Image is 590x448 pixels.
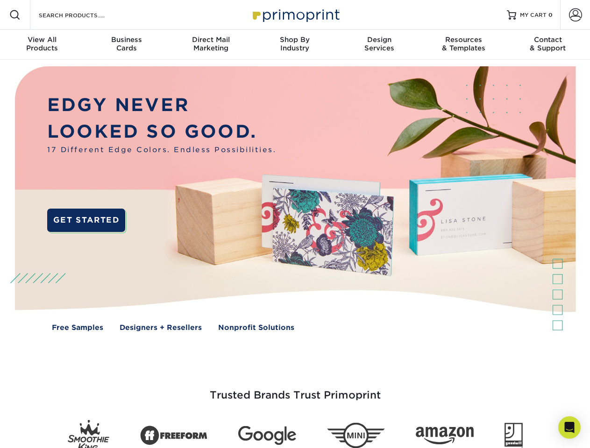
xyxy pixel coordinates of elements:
a: Contact& Support [506,30,590,60]
div: Open Intercom Messenger [558,416,581,439]
span: 17 Different Edge Colors. Endless Possibilities. [47,145,276,155]
a: Direct MailMarketing [169,30,253,60]
a: Free Samples [52,322,103,333]
div: Services [337,35,421,52]
span: Business [84,35,168,44]
div: Marketing [169,35,253,52]
img: Google [238,426,296,445]
span: Contact [506,35,590,44]
span: MY CART [520,11,547,19]
a: GET STARTED [47,209,125,232]
p: LOOKED SO GOOD. [47,119,276,145]
div: Industry [253,35,337,52]
div: & Support [506,35,590,52]
span: 0 [548,12,553,18]
span: Design [337,35,421,44]
div: & Templates [421,35,505,52]
a: Resources& Templates [421,30,505,60]
a: BusinessCards [84,30,168,60]
img: Primoprint [249,5,342,25]
span: Resources [421,35,505,44]
a: DesignServices [337,30,421,60]
img: Amazon [416,427,474,445]
a: Designers + Resellers [120,322,202,333]
input: SEARCH PRODUCTS..... [38,9,129,21]
div: Cards [84,35,168,52]
h3: Trusted Brands Trust Primoprint [22,367,569,413]
p: EDGY NEVER [47,92,276,119]
span: Shop By [253,35,337,44]
a: Shop ByIndustry [253,30,337,60]
img: Goodwill [505,423,523,448]
span: Direct Mail [169,35,253,44]
a: Nonprofit Solutions [218,322,294,333]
